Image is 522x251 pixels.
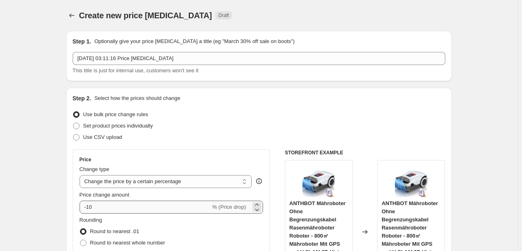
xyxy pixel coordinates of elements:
[73,67,198,74] span: This title is just for internal use, customers won't see it
[83,134,122,140] span: Use CSV upload
[94,94,180,102] p: Select how the prices should change
[395,164,427,197] img: 61xR1B58g9L_80x.jpg
[66,10,78,21] button: Price change jobs
[79,11,212,20] span: Create new price [MEDICAL_DATA]
[218,12,229,19] span: Draft
[212,204,246,210] span: % (Price drop)
[73,37,91,45] h2: Step 1.
[255,177,263,185] div: help
[80,166,110,172] span: Change type
[83,111,148,117] span: Use bulk price change rules
[94,37,294,45] p: Optionally give your price [MEDICAL_DATA] a title (eg "March 30% off sale on boots")
[90,240,165,246] span: Round to nearest whole number
[73,52,445,65] input: 30% off holiday sale
[302,164,335,197] img: 61xR1B58g9L_80x.jpg
[80,192,129,198] span: Price change amount
[80,217,102,223] span: Rounding
[90,228,139,234] span: Round to nearest .01
[80,201,211,214] input: -15
[80,156,91,163] h3: Price
[83,123,153,129] span: Set product prices individually
[285,149,445,156] h6: STOREFRONT EXAMPLE
[73,94,91,102] h2: Step 2.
